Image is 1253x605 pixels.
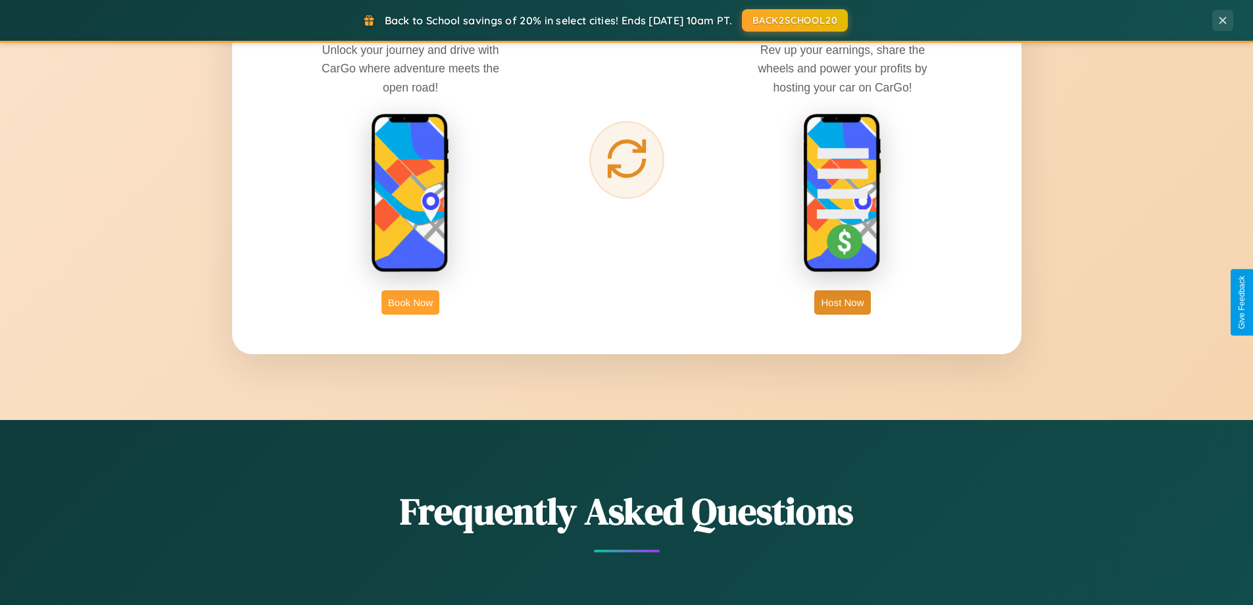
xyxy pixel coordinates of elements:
span: Back to School savings of 20% in select cities! Ends [DATE] 10am PT. [385,14,732,27]
button: Book Now [381,290,439,315]
img: rent phone [371,113,450,274]
button: Host Now [814,290,870,315]
h2: Frequently Asked Questions [232,486,1021,537]
p: Rev up your earnings, share the wheels and power your profits by hosting your car on CarGo! [744,41,941,96]
img: host phone [803,113,882,274]
button: BACK2SCHOOL20 [742,9,848,32]
div: Give Feedback [1237,276,1246,329]
p: Unlock your journey and drive with CarGo where adventure meets the open road! [312,41,509,96]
